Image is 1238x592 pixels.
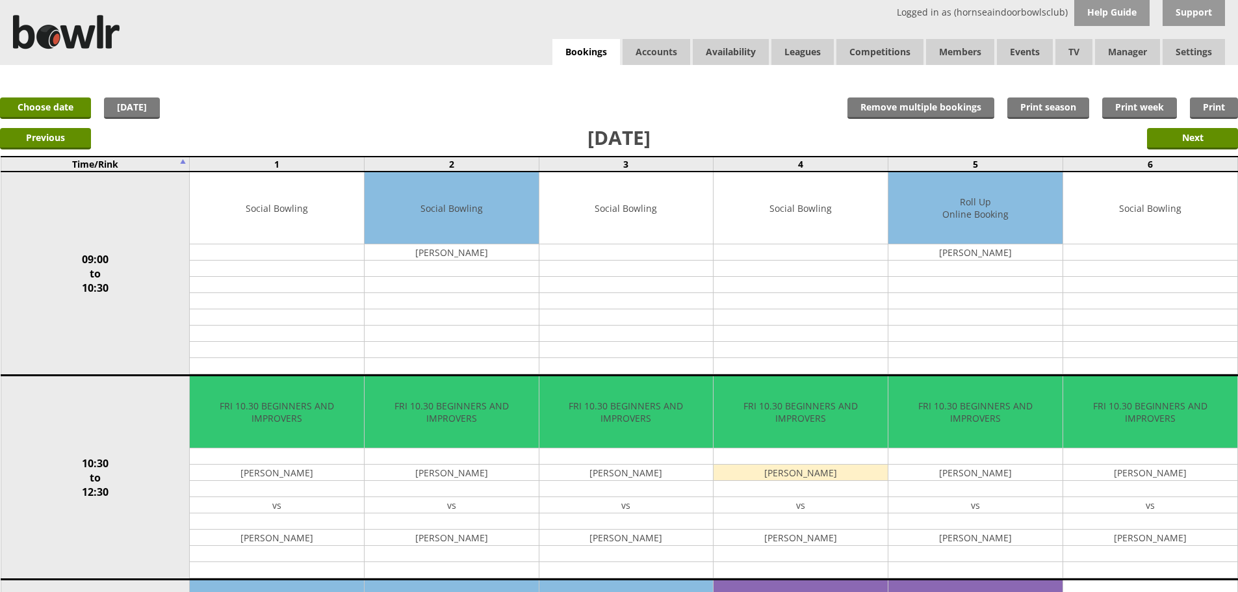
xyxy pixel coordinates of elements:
td: Social Bowling [190,172,364,244]
td: FRI 10.30 BEGINNERS AND IMPROVERS [365,376,539,448]
span: Members [926,39,994,65]
td: Time/Rink [1,157,190,172]
td: vs [714,497,888,513]
a: Print season [1007,97,1089,119]
td: [PERSON_NAME] [888,244,1063,261]
td: Roll Up Online Booking [888,172,1063,244]
td: vs [190,497,364,513]
td: 6 [1063,157,1237,172]
td: [PERSON_NAME] [539,530,714,546]
td: FRI 10.30 BEGINNERS AND IMPROVERS [714,376,888,448]
td: [PERSON_NAME] [365,244,539,261]
td: 10:30 to 12:30 [1,376,190,580]
td: FRI 10.30 BEGINNERS AND IMPROVERS [888,376,1063,448]
td: vs [365,497,539,513]
td: 2 [364,157,539,172]
span: TV [1055,39,1092,65]
td: [PERSON_NAME] [714,465,888,481]
td: [PERSON_NAME] [1063,465,1237,481]
td: [PERSON_NAME] [888,465,1063,481]
td: [PERSON_NAME] [888,530,1063,546]
a: Bookings [552,39,620,66]
a: Leagues [771,39,834,65]
td: 3 [539,157,714,172]
td: Social Bowling [714,172,888,244]
span: Settings [1163,39,1225,65]
span: Manager [1095,39,1160,65]
td: 09:00 to 10:30 [1,172,190,376]
td: [PERSON_NAME] [539,465,714,481]
input: Next [1147,128,1238,149]
td: FRI 10.30 BEGINNERS AND IMPROVERS [190,376,364,448]
td: FRI 10.30 BEGINNERS AND IMPROVERS [539,376,714,448]
td: [PERSON_NAME] [714,530,888,546]
td: vs [888,497,1063,513]
span: Accounts [623,39,690,65]
a: Print [1190,97,1238,119]
a: Competitions [836,39,923,65]
td: vs [1063,497,1237,513]
td: Social Bowling [1063,172,1237,244]
td: 4 [714,157,888,172]
td: FRI 10.30 BEGINNERS AND IMPROVERS [1063,376,1237,448]
a: Availability [693,39,769,65]
td: [PERSON_NAME] [190,465,364,481]
td: vs [539,497,714,513]
input: Remove multiple bookings [847,97,994,119]
td: Social Bowling [539,172,714,244]
a: Print week [1102,97,1177,119]
td: [PERSON_NAME] [190,530,364,546]
td: Social Bowling [365,172,539,244]
a: Events [997,39,1053,65]
td: 5 [888,157,1063,172]
td: 1 [190,157,365,172]
td: [PERSON_NAME] [365,465,539,481]
td: [PERSON_NAME] [1063,530,1237,546]
td: [PERSON_NAME] [365,530,539,546]
a: [DATE] [104,97,160,119]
